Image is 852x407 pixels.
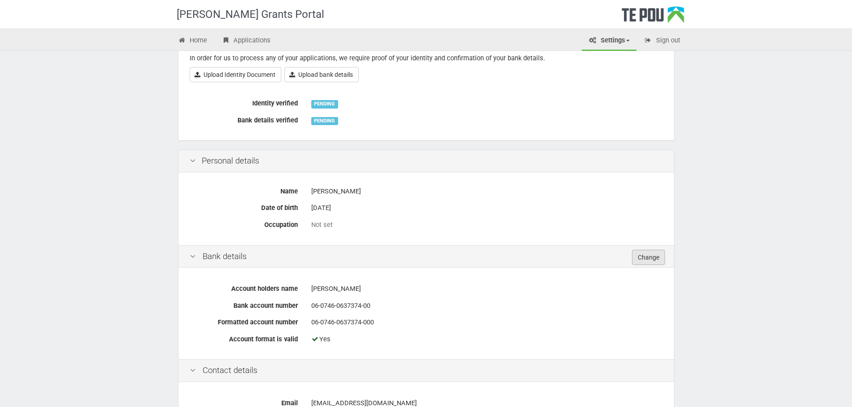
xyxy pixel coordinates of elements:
[183,281,305,294] label: Account holders name
[215,31,277,51] a: Applications
[183,96,305,108] label: Identity verified
[311,331,663,347] div: Yes
[183,200,305,213] label: Date of birth
[183,113,305,125] label: Bank details verified
[171,31,214,51] a: Home
[311,298,663,314] div: 06-0746-0637374-00
[311,100,338,108] div: PENDING
[183,184,305,196] label: Name
[190,54,663,63] p: In order for us to process any of your applications, we require proof of your identity and confir...
[178,150,674,172] div: Personal details
[622,6,684,29] div: Te Pou Logo
[311,184,663,199] div: [PERSON_NAME]
[311,281,663,297] div: [PERSON_NAME]
[632,250,665,265] a: Change
[183,298,305,310] label: Bank account number
[311,200,663,216] div: [DATE]
[311,315,663,330] div: 06-0746-0637374-000
[178,245,674,268] div: Bank details
[183,315,305,327] label: Formatted account number
[190,67,281,82] a: Upload Identity Document
[311,117,338,125] div: PENDING
[183,217,305,230] label: Occupation
[183,331,305,344] label: Account format is valid
[311,220,663,230] div: Not set
[284,67,359,82] a: Upload bank details
[637,31,687,51] a: Sign out
[582,31,636,51] a: Settings
[178,359,674,382] div: Contact details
